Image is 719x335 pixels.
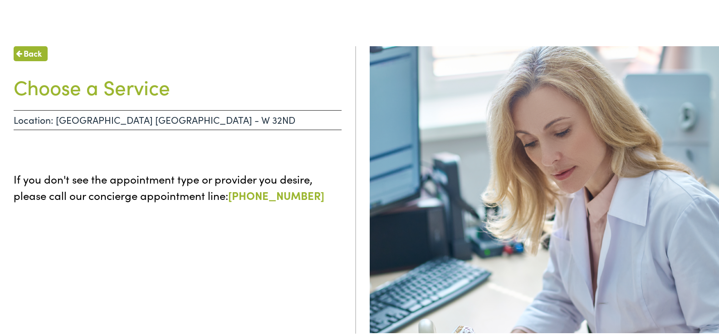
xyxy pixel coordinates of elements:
[14,73,342,97] h1: Choose a Service
[14,109,342,129] p: Location: [GEOGRAPHIC_DATA] [GEOGRAPHIC_DATA] - W 32ND
[14,45,48,60] a: Back
[24,46,42,58] span: Back
[228,186,324,201] a: [PHONE_NUMBER]
[14,170,342,202] p: If you don't see the appointment type or provider you desire, please call our concierge appointme...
